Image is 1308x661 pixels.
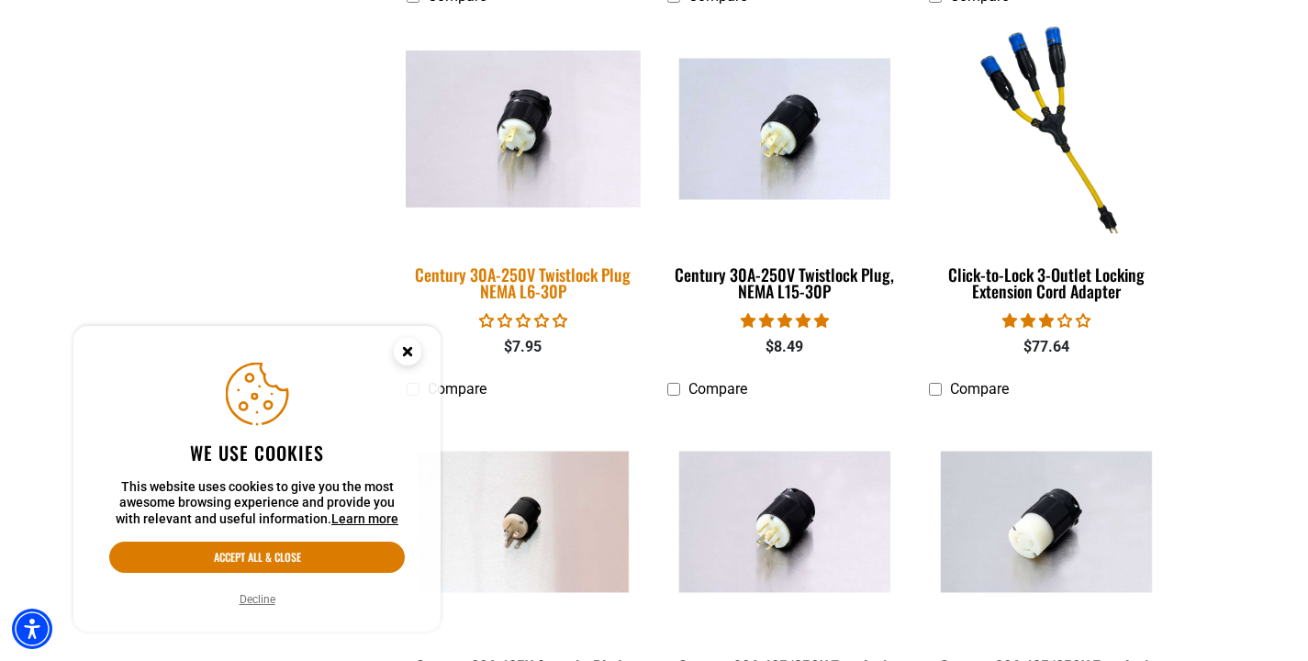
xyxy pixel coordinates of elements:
h2: We use cookies [109,441,405,465]
img: Click-to-Lock 3-Outlet Locking Extension Cord Adapter [931,23,1162,234]
button: Decline [234,590,281,609]
div: Century 30A-250V Twistlock Plug NEMA L6-30P [407,266,641,299]
span: Compare [688,380,747,398]
div: $77.64 [929,336,1163,358]
img: Century 30A-125/250V Twistlock Connector NEMA L14-30C [931,451,1162,592]
aside: Cookie Consent [73,326,441,633]
a: Century 30A-250V Twistlock Plug NEMA L6-30P Century 30A-250V Twistlock Plug NEMA L6-30P [407,15,641,310]
a: Click-to-Lock 3-Outlet Locking Extension Cord Adapter Click-to-Lock 3-Outlet Locking Extension Co... [929,15,1163,310]
p: This website uses cookies to give you the most awesome browsing experience and provide you with r... [109,479,405,528]
span: 5.00 stars [741,312,829,330]
img: Century 30A-125/250V Twistlock Plug NEMA L14-30P [669,451,900,592]
img: Century 30A-250V Twistlock Plug NEMA L6-30P [395,50,652,207]
button: Accept all & close [109,542,405,573]
div: $7.95 [407,336,641,358]
a: This website uses cookies to give you the most awesome browsing experience and provide you with r... [331,511,398,526]
span: 0.00 stars [479,312,567,330]
span: Compare [428,380,486,398]
div: Century 30A-250V Twistlock Plug, NEMA L15-30P [667,266,901,299]
div: $8.49 [667,336,901,358]
button: Close this option [375,326,441,383]
div: Click-to-Lock 3-Outlet Locking Extension Cord Adapter [929,266,1163,299]
span: 3.00 stars [1002,312,1090,330]
img: Century 30A-250V Twistlock Plug, NEMA L15-30P [669,59,900,200]
span: Compare [950,380,1009,398]
div: Accessibility Menu [12,609,52,649]
img: Century 20A-125V Straight Blade Plug NEMA 5-20P [408,451,639,592]
a: Century 30A-250V Twistlock Plug, NEMA L15-30P Century 30A-250V Twistlock Plug, NEMA L15-30P [667,15,901,310]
